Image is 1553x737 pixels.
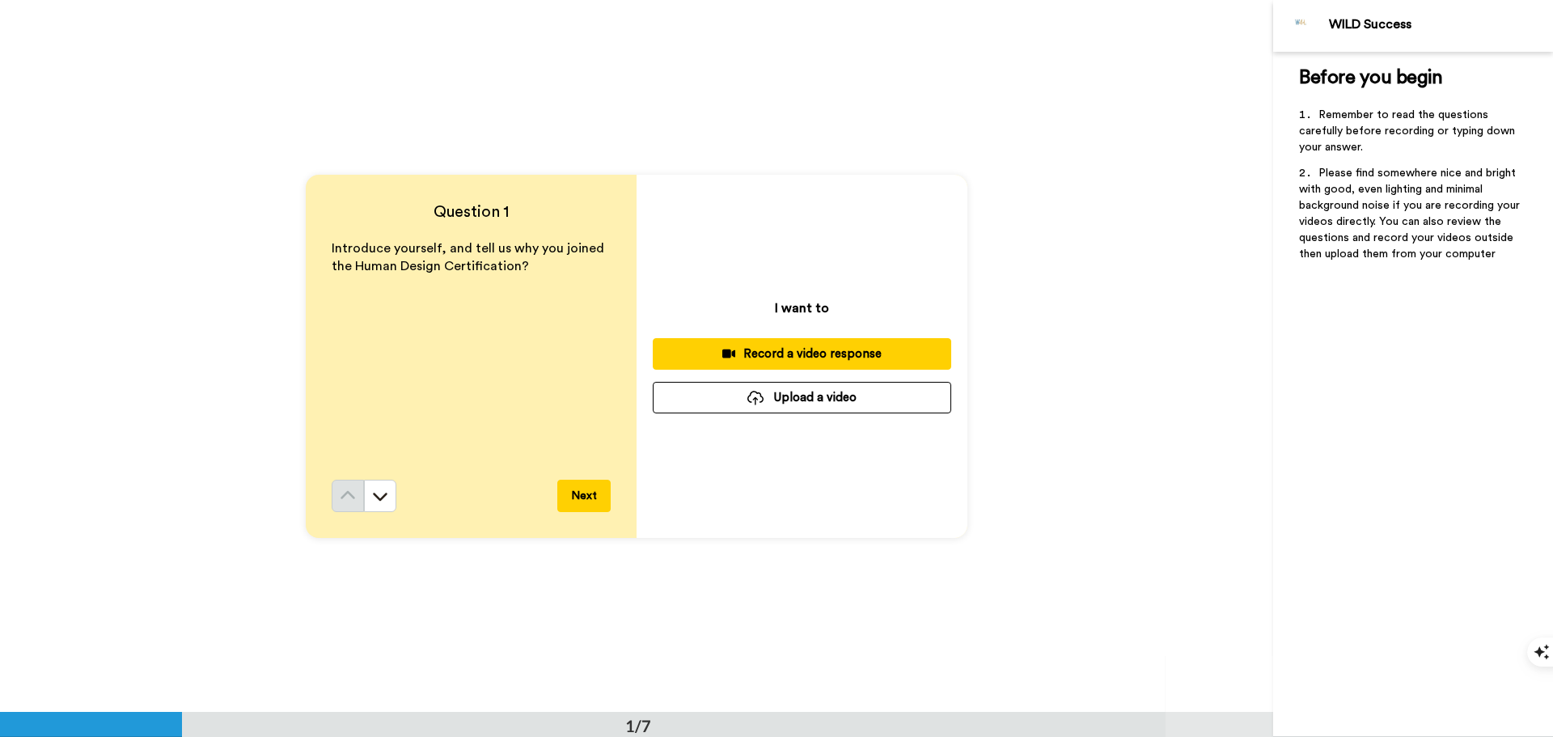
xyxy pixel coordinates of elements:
div: 1/7 [599,714,677,737]
p: I want to [775,299,829,318]
div: WILD Success [1329,17,1552,32]
div: Record a video response [666,345,938,362]
button: Next [557,480,611,512]
h4: Question 1 [332,201,611,223]
button: Upload a video [653,382,951,413]
img: Profile Image [1282,6,1321,45]
span: Before you begin [1299,68,1442,87]
span: Remember to read the questions carefully before recording or typing down your answer. [1299,109,1518,153]
span: Please find somewhere nice and bright with good, even lighting and minimal background noise if yo... [1299,167,1523,260]
button: Record a video response [653,338,951,370]
span: Introduce yourself, and tell us why you joined the Human Design Certification? [332,242,607,273]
